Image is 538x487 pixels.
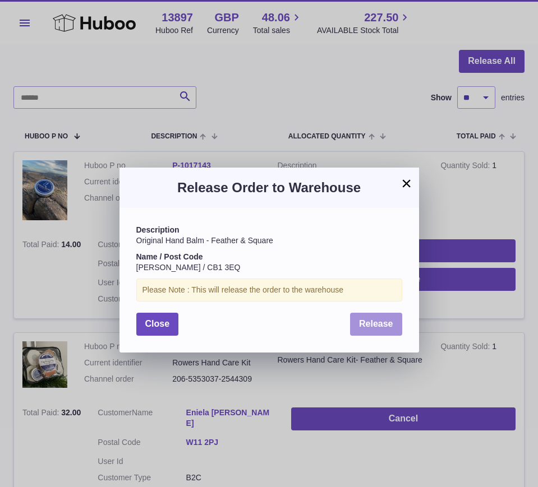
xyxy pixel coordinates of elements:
[136,279,402,302] div: Please Note : This will release the order to the warehouse
[136,179,402,197] h3: Release Order to Warehouse
[145,319,170,328] span: Close
[136,225,180,234] strong: Description
[359,319,393,328] span: Release
[136,263,241,272] span: [PERSON_NAME] / CB1 3EQ
[350,313,402,336] button: Release
[136,313,179,336] button: Close
[400,177,413,190] button: ×
[136,252,203,261] strong: Name / Post Code
[136,236,273,245] span: Original Hand Balm - Feather & Square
